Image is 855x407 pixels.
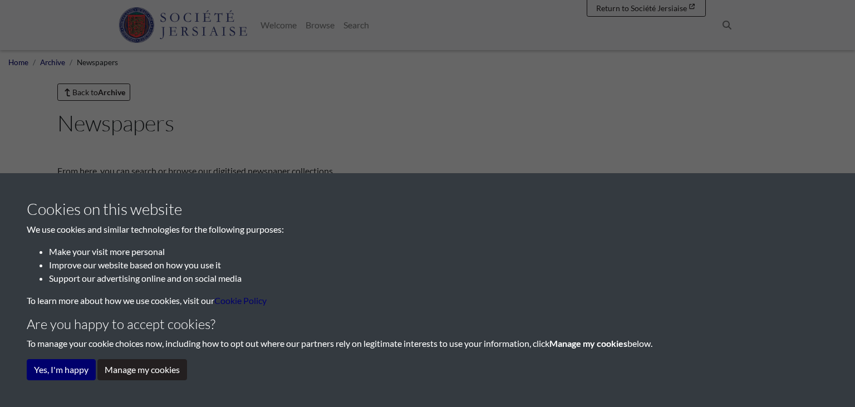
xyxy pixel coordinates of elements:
[49,258,828,272] li: Improve our website based on how you use it
[27,316,828,332] h4: Are you happy to accept cookies?
[27,337,828,350] p: To manage your cookie choices now, including how to opt out where our partners rely on legitimate...
[27,359,96,380] button: Yes, I'm happy
[49,272,828,285] li: Support our advertising online and on social media
[214,295,267,306] a: learn more about cookies
[27,223,828,236] p: We use cookies and similar technologies for the following purposes:
[27,294,828,307] p: To learn more about how we use cookies, visit our
[97,359,187,380] button: Manage my cookies
[49,245,828,258] li: Make your visit more personal
[27,200,828,219] h3: Cookies on this website
[549,338,627,349] strong: Manage my cookies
